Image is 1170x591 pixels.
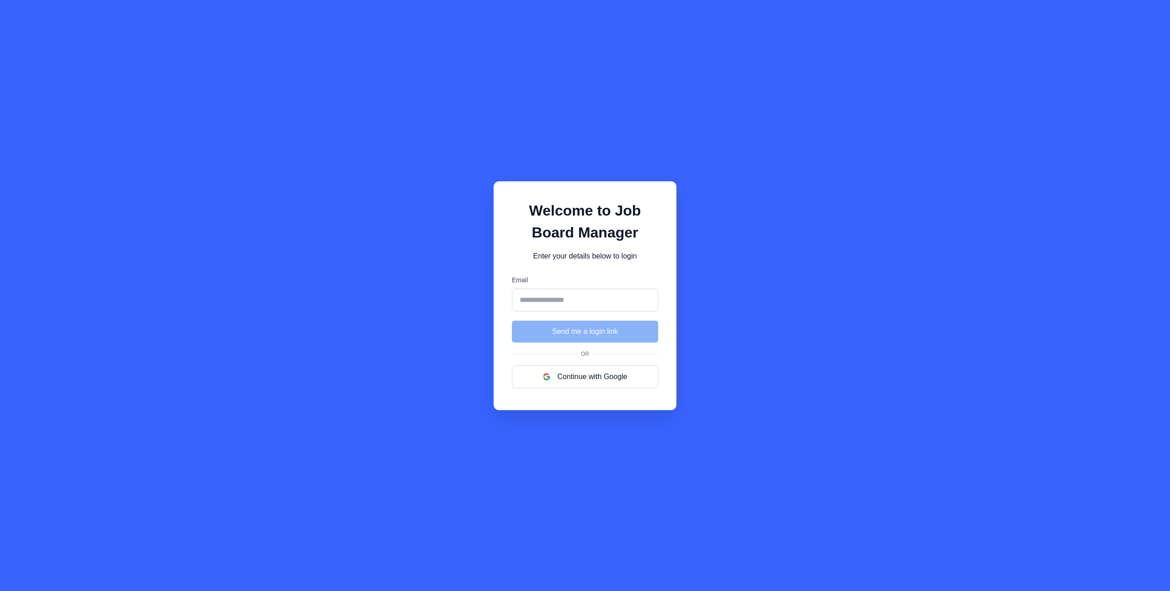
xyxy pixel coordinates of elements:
[512,200,658,243] h1: Welcome to Job Board Manager
[512,275,658,285] label: Email
[543,373,550,380] img: google logo
[512,321,658,343] button: Send me a login link
[512,251,658,262] p: Enter your details below to login
[577,350,593,358] span: Or
[512,365,658,388] button: Continue with Google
